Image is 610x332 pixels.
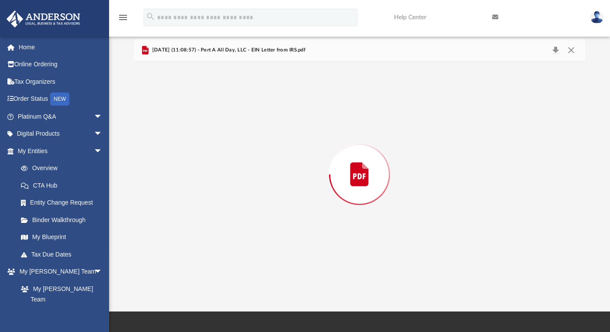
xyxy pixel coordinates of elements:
button: Close [563,44,579,56]
a: My [PERSON_NAME] Teamarrow_drop_down [6,263,111,281]
a: Overview [12,160,116,177]
a: My [PERSON_NAME] Team [12,280,107,308]
i: menu [118,12,128,23]
i: search [146,12,155,21]
img: Anderson Advisors Platinum Portal [4,10,83,27]
a: Tax Due Dates [12,246,116,263]
a: Online Ordering [6,56,116,73]
a: Tax Organizers [6,73,116,90]
a: Order StatusNEW [6,90,116,108]
a: CTA Hub [12,177,116,194]
a: Platinum Q&Aarrow_drop_down [6,108,116,125]
a: menu [118,17,128,23]
a: Binder Walkthrough [12,211,116,229]
button: Download [548,44,564,56]
span: arrow_drop_down [94,142,111,160]
div: Preview [134,39,585,287]
div: NEW [50,92,69,106]
span: arrow_drop_down [94,263,111,281]
span: arrow_drop_down [94,125,111,143]
a: My Blueprint [12,229,111,246]
a: Digital Productsarrow_drop_down [6,125,116,143]
img: User Pic [590,11,603,24]
a: My Entitiesarrow_drop_down [6,142,116,160]
span: arrow_drop_down [94,108,111,126]
a: Home [6,38,116,56]
span: [DATE] (11:08:57) - Port A All Day, LLC - EIN Letter from IRS.pdf [151,46,305,54]
a: Entity Change Request [12,194,116,212]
